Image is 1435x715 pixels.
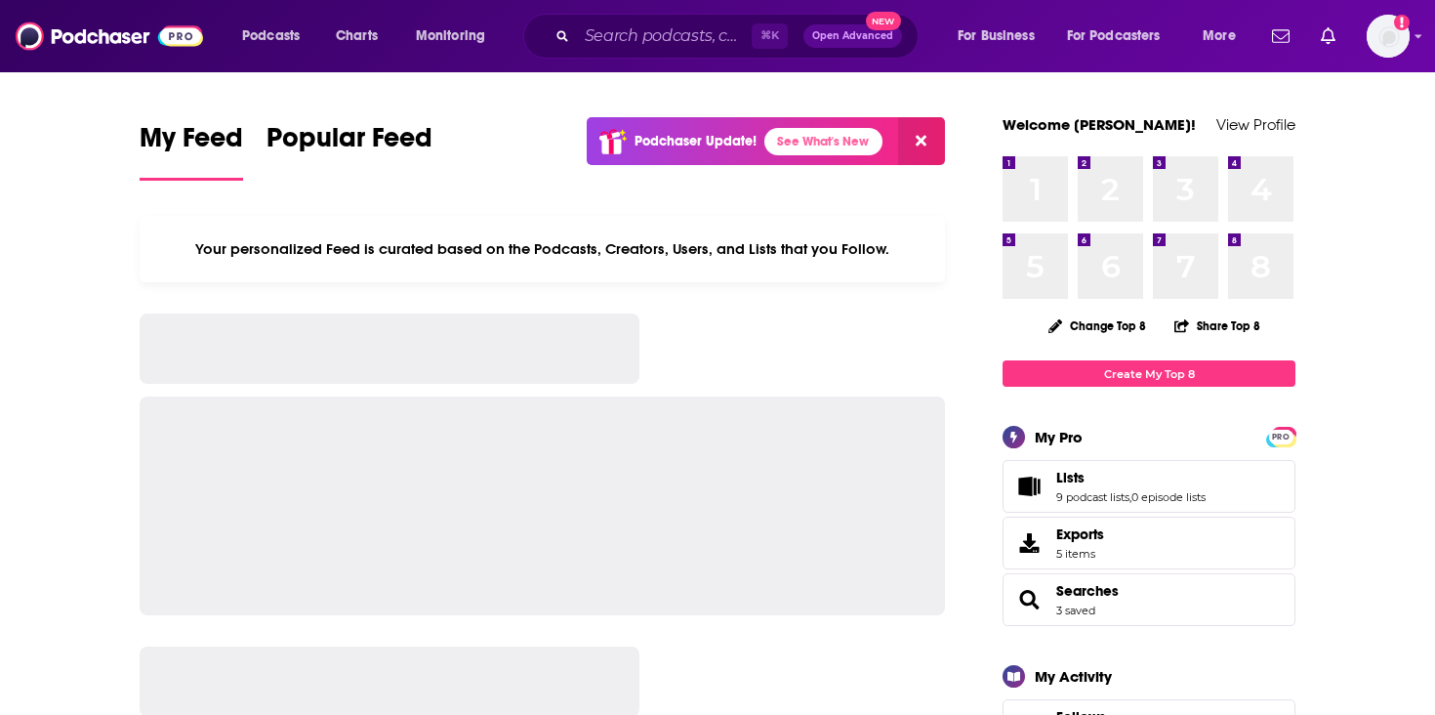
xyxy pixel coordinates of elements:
[416,22,485,50] span: Monitoring
[1269,430,1292,444] span: PRO
[140,216,945,282] div: Your personalized Feed is curated based on the Podcasts, Creators, Users, and Lists that you Follow.
[336,22,378,50] span: Charts
[1173,307,1261,345] button: Share Top 8
[323,21,389,52] a: Charts
[1035,667,1112,686] div: My Activity
[1009,586,1048,613] a: Searches
[16,18,203,55] img: Podchaser - Follow, Share and Rate Podcasts
[1035,428,1083,446] div: My Pro
[1394,15,1410,30] svg: Add a profile image
[1264,20,1297,53] a: Show notifications dropdown
[1003,573,1295,626] span: Searches
[542,14,937,59] div: Search podcasts, credits, & more...
[1367,15,1410,58] img: User Profile
[242,22,300,50] span: Podcasts
[140,121,243,166] span: My Feed
[1367,15,1410,58] span: Logged in as derettb
[944,21,1059,52] button: open menu
[1129,490,1131,504] span: ,
[1056,526,1104,543] span: Exports
[1009,473,1048,500] a: Lists
[1003,115,1196,134] a: Welcome [PERSON_NAME]!
[812,31,893,41] span: Open Advanced
[866,12,901,30] span: New
[1056,547,1104,561] span: 5 items
[402,21,511,52] button: open menu
[1003,517,1295,569] a: Exports
[1003,460,1295,513] span: Lists
[1203,22,1236,50] span: More
[1131,490,1206,504] a: 0 episode lists
[635,133,757,149] p: Podchaser Update!
[803,24,902,48] button: Open AdvancedNew
[764,128,882,155] a: See What's New
[1313,20,1343,53] a: Show notifications dropdown
[266,121,432,166] span: Popular Feed
[1056,582,1119,600] a: Searches
[1037,314,1158,338] button: Change Top 8
[228,21,325,52] button: open menu
[266,121,432,181] a: Popular Feed
[1056,469,1085,486] span: Lists
[752,23,788,49] span: ⌘ K
[958,22,1035,50] span: For Business
[1216,115,1295,134] a: View Profile
[577,21,752,52] input: Search podcasts, credits, & more...
[1054,21,1189,52] button: open menu
[1269,429,1292,443] a: PRO
[140,121,243,181] a: My Feed
[1189,21,1260,52] button: open menu
[1003,360,1295,387] a: Create My Top 8
[1056,490,1129,504] a: 9 podcast lists
[1056,469,1206,486] a: Lists
[1009,529,1048,557] span: Exports
[1067,22,1161,50] span: For Podcasters
[1367,15,1410,58] button: Show profile menu
[1056,604,1095,617] a: 3 saved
